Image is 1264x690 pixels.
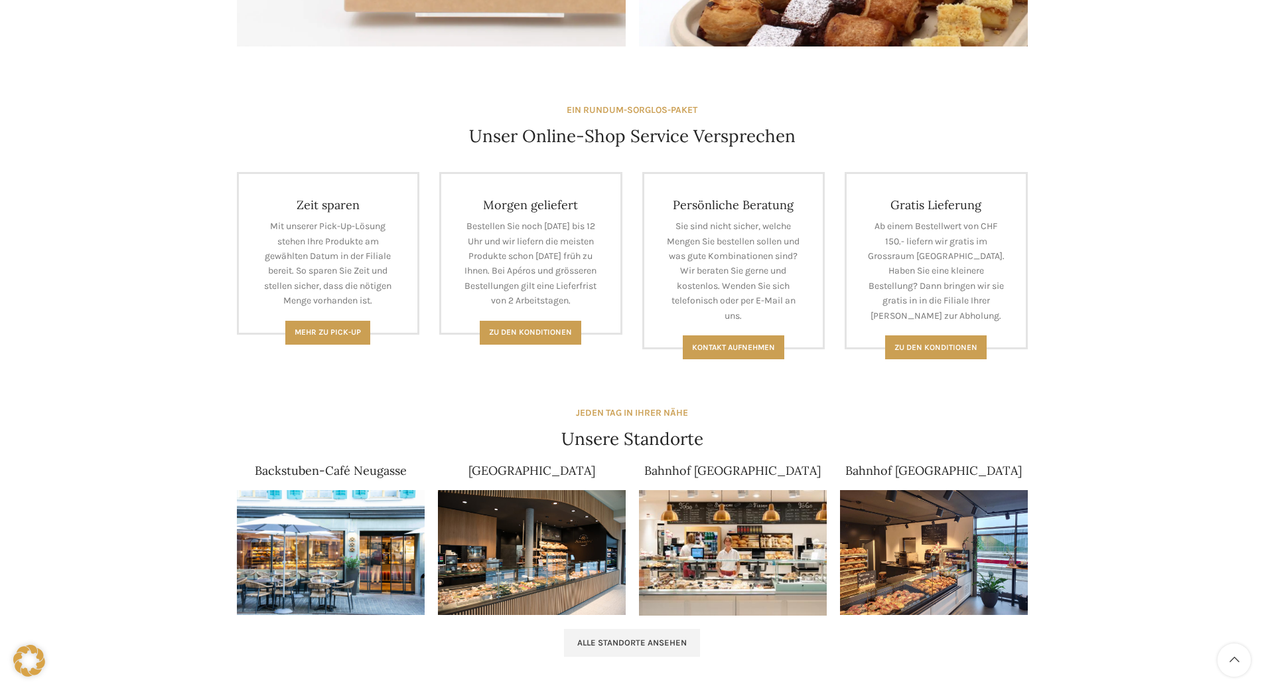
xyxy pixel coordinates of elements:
[295,327,361,337] span: Mehr zu Pick-Up
[683,335,784,359] a: Kontakt aufnehmen
[692,343,775,352] span: Kontakt aufnehmen
[259,197,398,213] h4: Zeit sparen
[867,197,1006,213] h4: Gratis Lieferung
[894,343,977,352] span: Zu den konditionen
[480,321,581,345] a: Zu den Konditionen
[255,463,407,478] a: Backstuben-Café Neugasse
[577,638,687,648] span: Alle Standorte ansehen
[564,629,700,657] a: Alle Standorte ansehen
[867,219,1006,323] p: Ab einem Bestellwert von CHF 150.- liefern wir gratis im Grossraum [GEOGRAPHIC_DATA]. Haben Sie e...
[1218,644,1251,677] a: Scroll to top button
[885,335,987,359] a: Zu den konditionen
[664,197,804,213] h4: Persönliche Beratung
[644,463,821,478] a: Bahnhof [GEOGRAPHIC_DATA]
[561,427,703,451] h4: Unsere Standorte
[468,463,595,478] a: [GEOGRAPHIC_DATA]
[259,219,398,308] p: Mit unserer Pick-Up-Lösung stehen Ihre Produkte am gewählten Datum in der Filiale bereit. So spar...
[576,406,688,420] div: JEDEN TAG IN IHRER NÄHE
[285,321,370,345] a: Mehr zu Pick-Up
[845,463,1022,478] a: Bahnhof [GEOGRAPHIC_DATA]
[461,219,600,308] p: Bestellen Sie noch [DATE] bis 12 Uhr und wir liefern die meisten Produkte schon [DATE] früh zu Ih...
[489,327,572,337] span: Zu den Konditionen
[664,219,804,323] p: Sie sind nicht sicher, welche Mengen Sie bestellen sollen und was gute Kombinationen sind? Wir be...
[567,104,697,116] strong: EIN RUNDUM-SORGLOS-PAKET
[461,197,600,213] h4: Morgen geliefert
[469,124,796,148] h4: Unser Online-Shop Service Versprechen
